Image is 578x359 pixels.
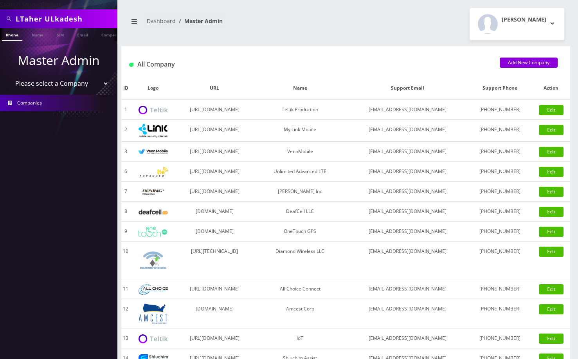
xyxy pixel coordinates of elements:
a: Dashboard [147,17,176,25]
td: [URL][TECHNICAL_ID] [176,242,253,279]
a: Add New Company [500,58,558,68]
a: Email [73,28,92,40]
td: [PHONE_NUMBER] [468,328,532,348]
td: [DOMAIN_NAME] [176,202,253,222]
input: Search All Companies [16,11,115,26]
td: [DOMAIN_NAME] [176,222,253,242]
td: VennMobile [253,142,347,162]
td: [PHONE_NUMBER] [468,100,532,120]
td: 8 [121,202,130,222]
a: Phone [2,28,22,41]
td: [PHONE_NUMBER] [468,182,532,202]
td: 3 [121,142,130,162]
td: [PHONE_NUMBER] [468,202,532,222]
nav: breadcrumb [127,13,340,35]
a: Edit [539,227,564,237]
a: SIM [53,28,68,40]
img: Teltik Production [139,106,168,115]
td: [PHONE_NUMBER] [468,142,532,162]
td: 1 [121,100,130,120]
img: IoT [139,334,168,343]
a: Edit [539,167,564,177]
td: [URL][DOMAIN_NAME] [176,142,253,162]
a: Edit [539,147,564,157]
td: [URL][DOMAIN_NAME] [176,162,253,182]
td: [URL][DOMAIN_NAME] [176,328,253,348]
strong: Global [40,0,61,9]
button: [PERSON_NAME] [470,8,564,40]
th: Name [253,77,347,100]
td: [PHONE_NUMBER] [468,162,532,182]
img: All Choice Connect [139,284,168,295]
img: OneTouch GPS [139,227,168,237]
td: Amcest Corp [253,299,347,328]
img: Amcest Corp [139,303,168,324]
td: [EMAIL_ADDRESS][DOMAIN_NAME] [347,279,468,299]
td: OneTouch GPS [253,222,347,242]
td: 10 [121,242,130,279]
th: Action [532,77,570,100]
td: [URL][DOMAIN_NAME] [176,120,253,142]
img: VennMobile [139,149,168,155]
td: [EMAIL_ADDRESS][DOMAIN_NAME] [347,242,468,279]
td: 11 [121,279,130,299]
td: 7 [121,182,130,202]
td: [PHONE_NUMBER] [468,222,532,242]
img: Rexing Inc [139,188,168,196]
td: [EMAIL_ADDRESS][DOMAIN_NAME] [347,162,468,182]
td: [EMAIL_ADDRESS][DOMAIN_NAME] [347,182,468,202]
img: My Link Mobile [139,124,168,137]
td: Diamond Wireless LLC [253,242,347,279]
td: [PHONE_NUMBER] [468,242,532,279]
a: Company [97,28,124,40]
a: Edit [539,284,564,294]
h1: All Company [129,61,488,68]
td: [URL][DOMAIN_NAME] [176,279,253,299]
li: Master Admin [176,17,223,25]
a: Edit [539,125,564,135]
td: My Link Mobile [253,120,347,142]
td: IoT [253,328,347,348]
img: Diamond Wireless LLC [139,245,168,275]
td: All Choice Connect [253,279,347,299]
img: DeafCell LLC [139,209,168,215]
img: All Company [129,63,133,67]
td: [DOMAIN_NAME] [176,299,253,328]
td: [EMAIL_ADDRESS][DOMAIN_NAME] [347,299,468,328]
th: ID [121,77,130,100]
td: [PHONE_NUMBER] [468,299,532,328]
a: Edit [539,207,564,217]
td: 12 [121,299,130,328]
td: [EMAIL_ADDRESS][DOMAIN_NAME] [347,142,468,162]
a: Edit [539,334,564,344]
th: Support Phone [468,77,532,100]
span: Companies [17,99,42,106]
td: [PERSON_NAME] Inc [253,182,347,202]
td: 2 [121,120,130,142]
td: [EMAIL_ADDRESS][DOMAIN_NAME] [347,100,468,120]
td: [EMAIL_ADDRESS][DOMAIN_NAME] [347,120,468,142]
a: Edit [539,187,564,197]
td: Teltik Production [253,100,347,120]
td: [URL][DOMAIN_NAME] [176,182,253,202]
td: [PHONE_NUMBER] [468,279,532,299]
td: [EMAIL_ADDRESS][DOMAIN_NAME] [347,222,468,242]
img: Unlimited Advanced LTE [139,167,168,177]
td: 9 [121,222,130,242]
a: Edit [539,304,564,314]
td: [EMAIL_ADDRESS][DOMAIN_NAME] [347,202,468,222]
td: Unlimited Advanced LTE [253,162,347,182]
th: URL [176,77,253,100]
a: Name [28,28,47,40]
th: Logo [130,77,176,100]
td: [EMAIL_ADDRESS][DOMAIN_NAME] [347,328,468,348]
th: Support Email [347,77,468,100]
h2: [PERSON_NAME] [502,16,546,23]
td: 6 [121,162,130,182]
td: [URL][DOMAIN_NAME] [176,100,253,120]
a: Edit [539,247,564,257]
td: DeafCell LLC [253,202,347,222]
td: [PHONE_NUMBER] [468,120,532,142]
td: 13 [121,328,130,348]
a: Edit [539,105,564,115]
